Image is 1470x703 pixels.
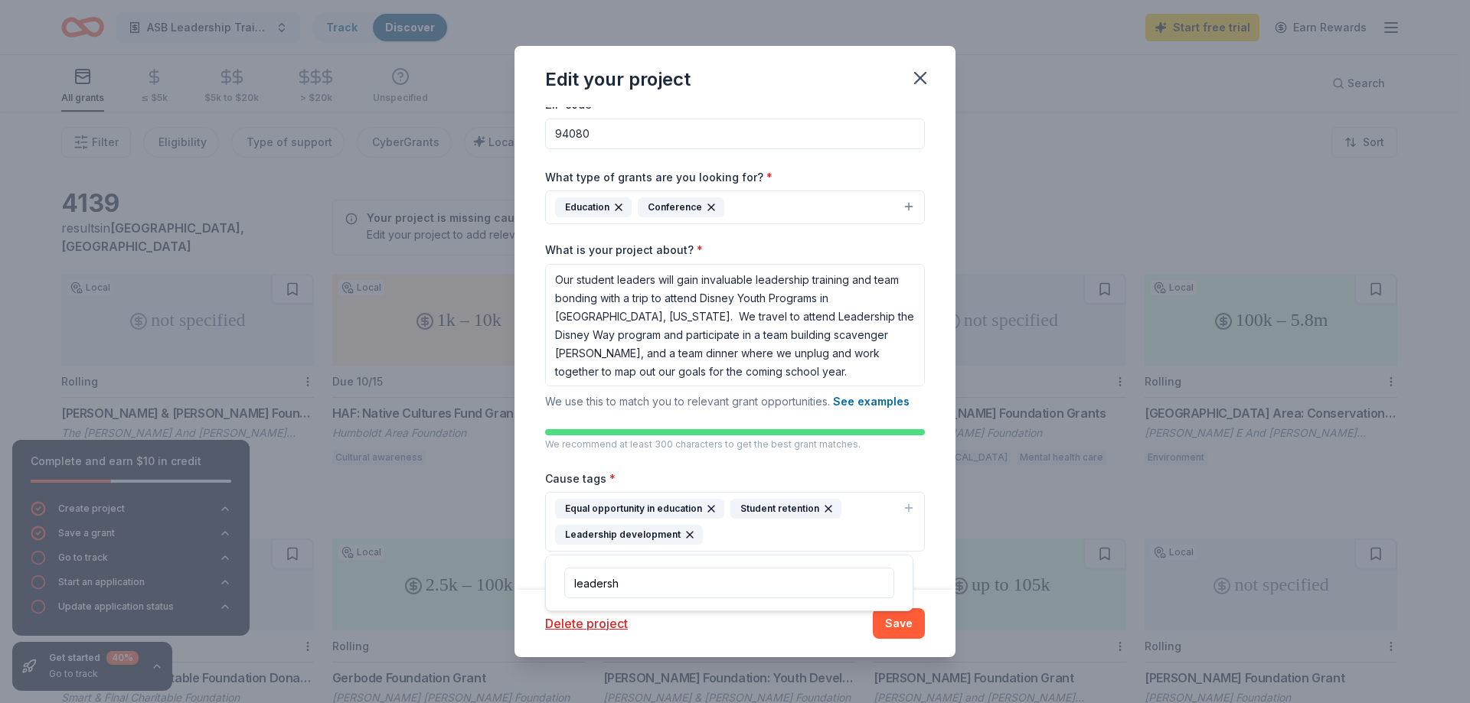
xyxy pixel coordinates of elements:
label: What is your project about? [545,242,703,258]
div: Equal opportunity in education [555,499,724,519]
button: See examples [833,392,910,411]
button: Equal opportunity in educationStudent retentionLeadership development [545,492,925,552]
button: Save [873,608,925,639]
div: Edit your project [545,67,691,92]
button: EducationConference [545,190,925,224]
button: Delete project [545,614,628,633]
span: We use this to match you to relevant grant opportunities. [545,395,910,408]
div: Education [555,197,632,217]
textarea: Our student leaders will gain invaluable leadership training and team bonding with a trip to atte... [545,264,925,386]
div: Student retention [730,499,841,519]
label: What type of grants are you looking for? [545,170,773,185]
label: Cause tags [545,471,616,487]
input: 12345 (U.S. only) [545,119,925,149]
div: Conference [638,197,724,217]
input: Search causes [564,568,894,598]
div: Leadership development [555,525,703,545]
p: We recommend at least 300 characters to get the best grant matches. [545,438,925,451]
